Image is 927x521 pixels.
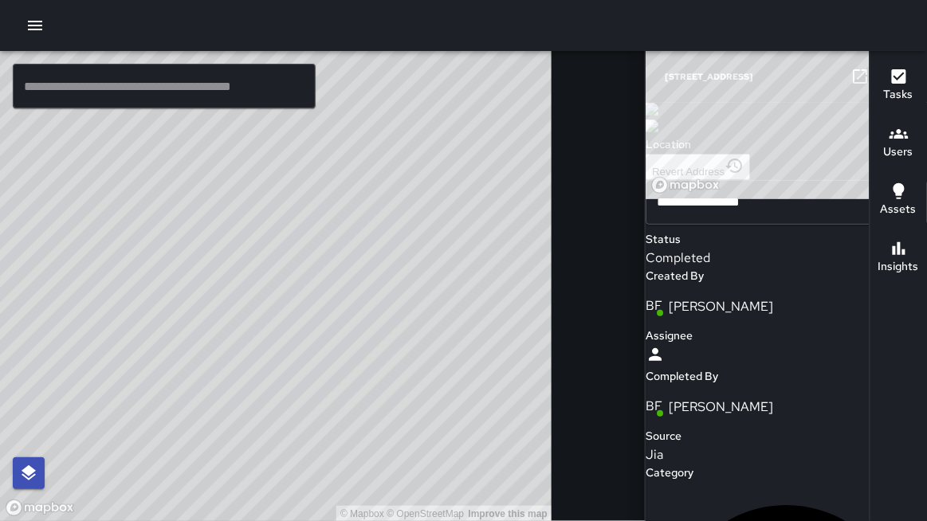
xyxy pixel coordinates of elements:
[870,172,927,229] button: Assets
[884,143,913,161] h6: Users
[870,115,927,172] button: Users
[884,86,913,104] h6: Tasks
[646,296,662,315] p: BF
[870,229,927,287] button: Insights
[870,57,927,115] button: Tasks
[881,201,917,218] h6: Assets
[878,258,919,276] h6: Insights
[646,397,662,416] p: BF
